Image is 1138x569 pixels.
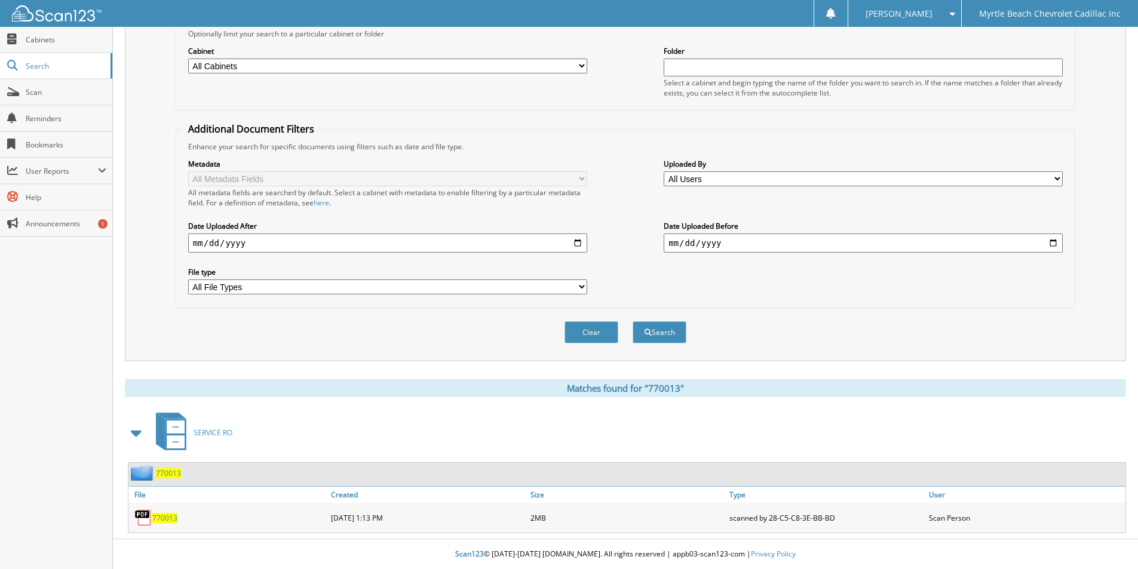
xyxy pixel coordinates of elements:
div: Select a cabinet and begin typing the name of the folder you want to search in. If the name match... [664,78,1063,98]
span: Myrtle Beach Chevrolet Cadillac Inc [979,10,1121,17]
div: scanned by 28-C5-C8-3E-BB-BD [726,506,926,530]
label: Cabinet [188,46,587,56]
a: 770013 [156,468,181,478]
img: PDF.png [134,509,152,527]
img: scan123-logo-white.svg [12,5,102,21]
span: User Reports [26,166,98,176]
input: start [188,233,587,253]
div: © [DATE]-[DATE] [DOMAIN_NAME]. All rights reserved | appb03-scan123-com | [113,540,1138,569]
a: Privacy Policy [751,549,796,559]
div: Matches found for "770013" [125,379,1126,397]
a: File [128,487,328,503]
span: Scan123 [455,549,484,559]
div: Scan Person [926,506,1125,530]
span: Help [26,192,106,202]
a: Size [527,487,727,503]
div: 1 [98,219,108,229]
a: User [926,487,1125,503]
span: Reminders [26,113,106,124]
button: Clear [565,321,618,343]
label: Uploaded By [664,159,1063,169]
span: Scan [26,87,106,97]
a: SERVICE RO [149,409,232,456]
img: folder2.png [131,466,156,481]
legend: Additional Document Filters [182,122,320,136]
div: 2MB [527,506,727,530]
div: Optionally limit your search to a particular cabinet or folder [182,29,1069,39]
span: Cabinets [26,35,106,45]
span: [PERSON_NAME] [866,10,933,17]
span: Announcements [26,219,106,229]
a: 770013 [152,513,177,523]
label: Metadata [188,159,587,169]
div: Enhance your search for specific documents using filters such as date and file type. [182,142,1069,152]
a: Type [726,487,926,503]
a: Created [328,487,527,503]
span: Bookmarks [26,140,106,150]
span: SERVICE RO [194,427,232,438]
a: here [314,198,329,208]
div: All metadata fields are searched by default. Select a cabinet with metadata to enable filtering b... [188,187,587,208]
label: Date Uploaded Before [664,221,1063,231]
span: Search [26,61,105,71]
button: Search [633,321,686,343]
label: Folder [664,46,1063,56]
label: Date Uploaded After [188,221,587,231]
div: [DATE] 1:13 PM [328,506,527,530]
input: end [664,233,1063,253]
label: File type [188,267,587,277]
